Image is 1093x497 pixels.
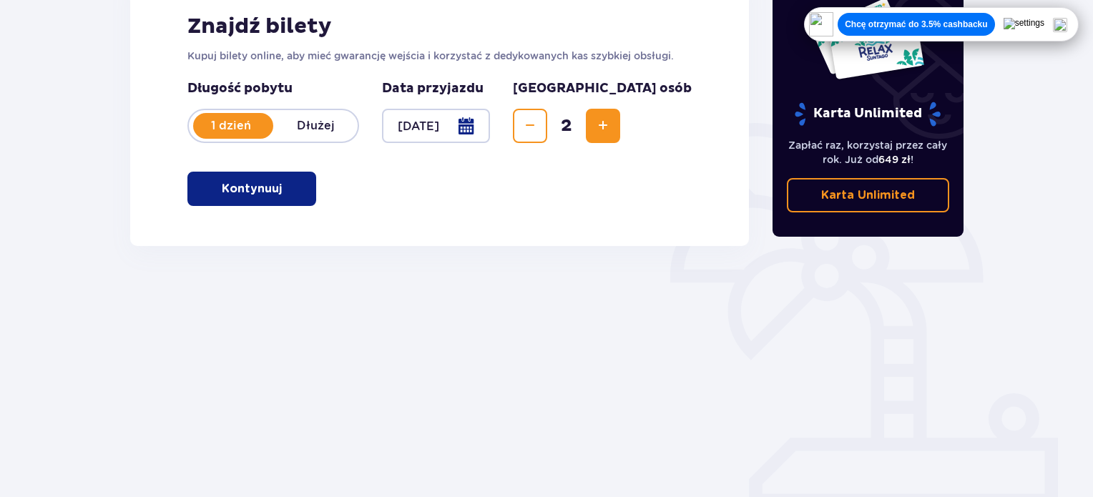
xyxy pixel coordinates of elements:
[222,181,282,197] p: Kontynuuj
[273,118,358,134] p: Dłużej
[787,178,950,212] a: Karta Unlimited
[382,80,484,97] p: Data przyjazdu
[187,172,316,206] button: Kontynuuj
[187,49,692,63] p: Kupuj bilety online, aby mieć gwarancję wejścia i korzystać z dedykowanych kas szybkiej obsługi.
[550,115,583,137] span: 2
[787,138,950,167] p: Zapłać raz, korzystaj przez cały rok. Już od !
[821,187,915,203] p: Karta Unlimited
[513,109,547,143] button: Decrease
[513,80,692,97] p: [GEOGRAPHIC_DATA] osób
[793,102,942,127] p: Karta Unlimited
[878,154,911,165] span: 649 zł
[586,109,620,143] button: Increase
[187,80,359,97] p: Długość pobytu
[187,13,692,40] h2: Znajdź bilety
[189,118,273,134] p: 1 dzień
